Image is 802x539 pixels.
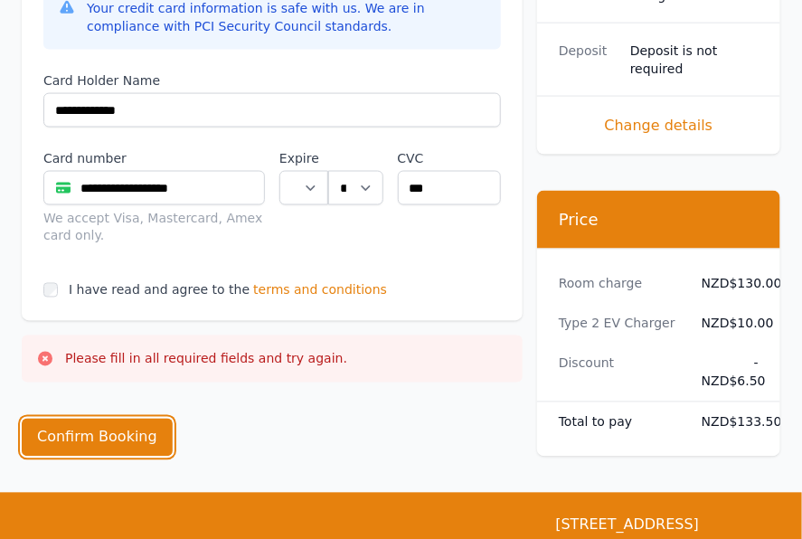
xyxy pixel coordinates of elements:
[22,419,173,457] button: Confirm Booking
[559,355,687,391] dt: Discount
[559,413,687,431] dt: Total to pay
[253,281,387,299] span: terms and conditions
[702,413,759,431] dd: NZD$133.50
[43,149,265,167] label: Card number
[559,275,687,293] dt: Room charge
[559,315,687,333] dt: Type 2 EV Charger
[328,149,383,167] label: .
[702,355,759,391] dd: - NZD$6.50
[43,209,265,245] div: We accept Visa, Mastercard, Amex card only.
[43,71,501,90] label: Card Holder Name
[702,275,759,293] dd: NZD$130.00
[559,42,616,78] dt: Deposit
[279,149,328,167] label: Expire
[559,115,759,137] span: Change details
[702,315,759,333] dd: NZD$10.00
[559,209,759,231] h3: Price
[630,42,759,78] dd: Deposit is not required
[69,283,250,298] label: I have read and agree to the
[398,149,502,167] label: CVC
[65,350,347,368] p: Please fill in all required fields and try again.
